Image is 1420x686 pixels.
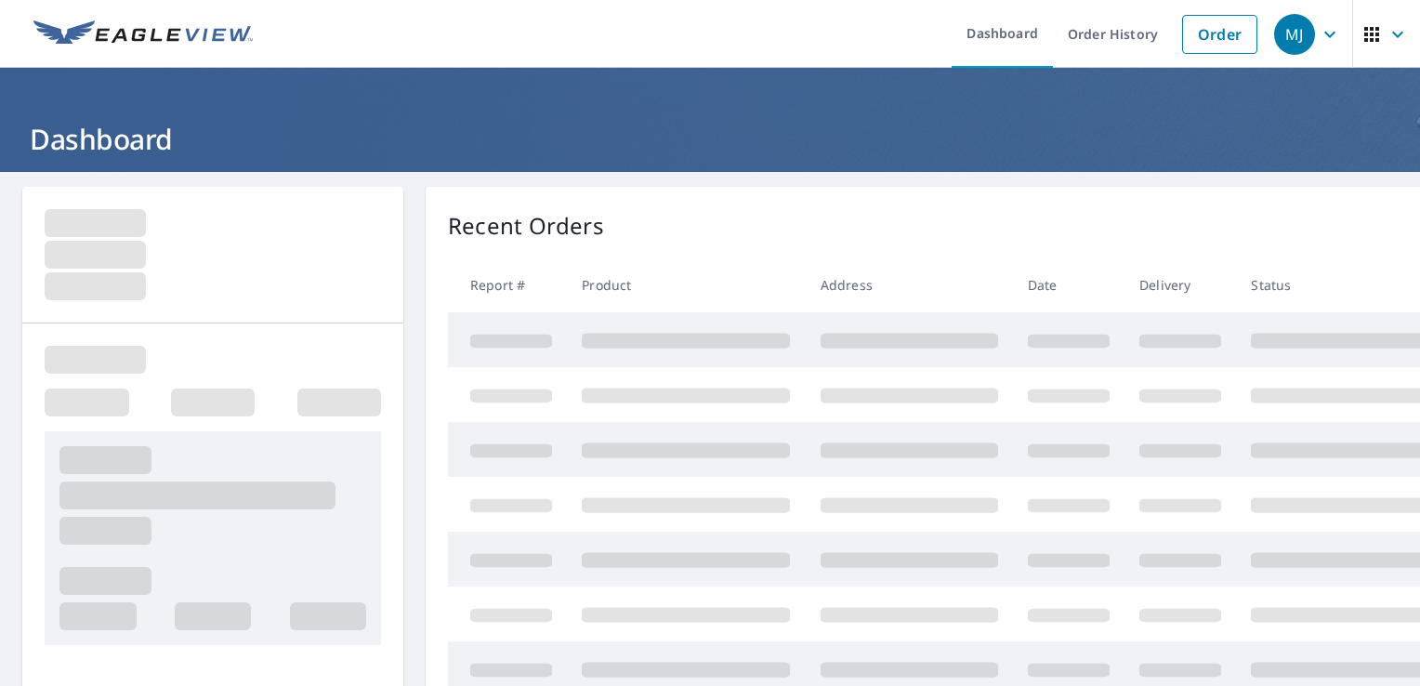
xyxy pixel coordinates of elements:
[1013,257,1124,312] th: Date
[567,257,805,312] th: Product
[1274,14,1315,55] div: MJ
[448,209,604,243] p: Recent Orders
[1124,257,1236,312] th: Delivery
[806,257,1013,312] th: Address
[22,120,1398,158] h1: Dashboard
[33,20,253,48] img: EV Logo
[448,257,567,312] th: Report #
[1182,15,1257,54] a: Order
